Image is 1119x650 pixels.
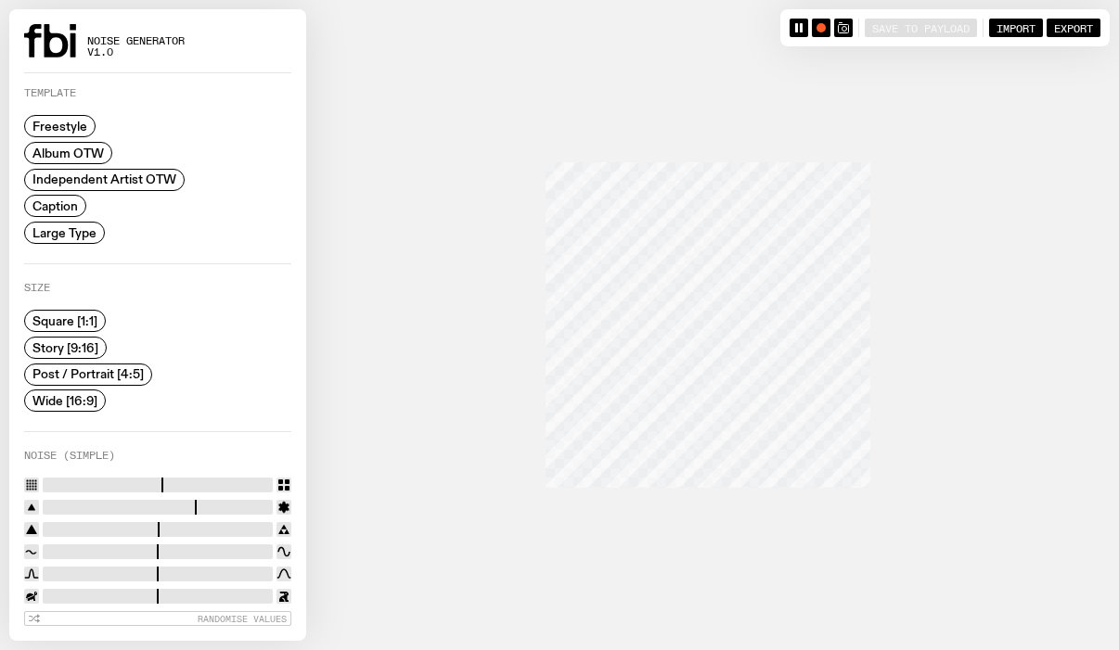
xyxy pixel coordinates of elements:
[1054,21,1093,33] span: Export
[24,88,76,98] label: Template
[198,614,287,624] span: Randomise Values
[997,21,1035,33] span: Import
[32,225,96,239] span: Large Type
[32,172,176,186] span: Independent Artist OTW
[872,21,970,33] span: Save to Payload
[87,36,185,46] span: Noise Generator
[32,146,104,159] span: Album OTW
[1047,19,1100,37] button: Export
[32,120,87,134] span: Freestyle
[24,611,291,626] button: Randomise Values
[989,19,1043,37] button: Import
[32,199,78,213] span: Caption
[32,340,98,354] span: Story [9:16]
[32,314,97,328] span: Square [1:1]
[865,19,977,37] button: Save to Payload
[24,283,50,293] label: Size
[24,451,115,461] label: Noise (Simple)
[32,367,144,381] span: Post / Portrait [4:5]
[32,394,97,408] span: Wide [16:9]
[87,47,185,57] span: v1.0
